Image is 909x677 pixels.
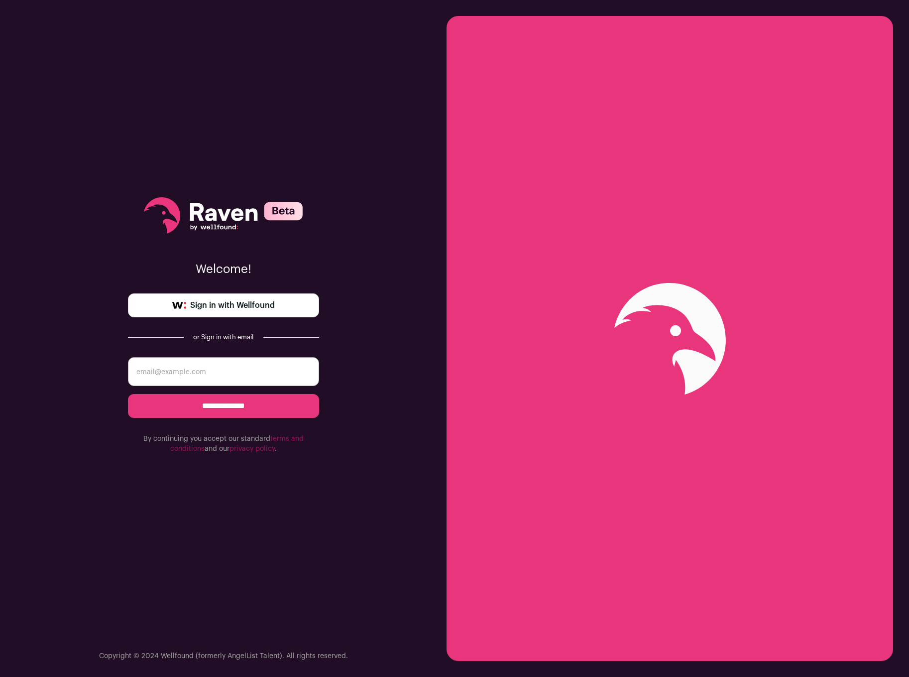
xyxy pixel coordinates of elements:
[229,445,275,452] a: privacy policy
[128,357,319,386] input: email@example.com
[99,651,348,661] p: Copyright © 2024 Wellfound (formerly AngelList Talent). All rights reserved.
[192,333,255,341] div: or Sign in with email
[128,434,319,454] p: By continuing you accept our standard and our .
[128,293,319,317] a: Sign in with Wellfound
[128,262,319,277] p: Welcome!
[190,299,275,311] span: Sign in with Wellfound
[172,302,186,309] img: wellfound-symbol-flush-black-fb3c872781a75f747ccb3a119075da62bfe97bd399995f84a933054e44a575c4.png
